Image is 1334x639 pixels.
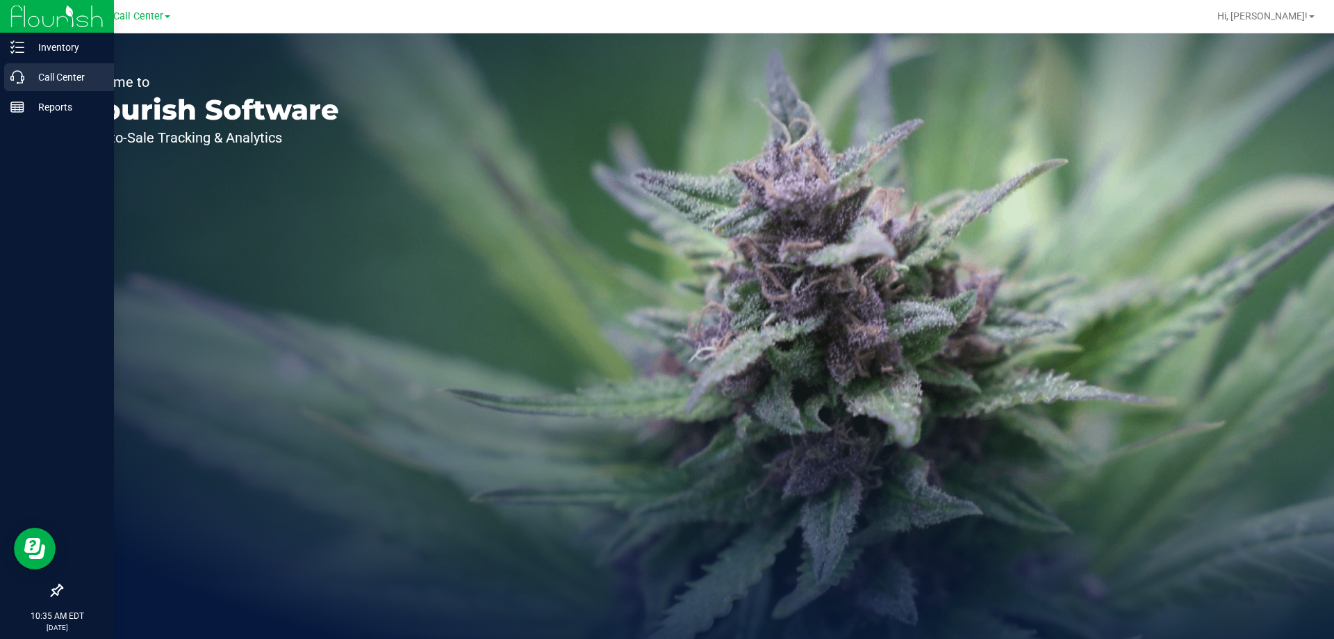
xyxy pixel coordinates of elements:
[10,70,24,84] inline-svg: Call Center
[6,622,108,633] p: [DATE]
[10,100,24,114] inline-svg: Reports
[113,10,163,22] span: Call Center
[6,610,108,622] p: 10:35 AM EDT
[24,69,108,86] p: Call Center
[24,39,108,56] p: Inventory
[10,40,24,54] inline-svg: Inventory
[14,528,56,569] iframe: Resource center
[75,75,339,89] p: Welcome to
[75,131,339,145] p: Seed-to-Sale Tracking & Analytics
[1217,10,1308,22] span: Hi, [PERSON_NAME]!
[75,96,339,124] p: Flourish Software
[24,99,108,115] p: Reports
